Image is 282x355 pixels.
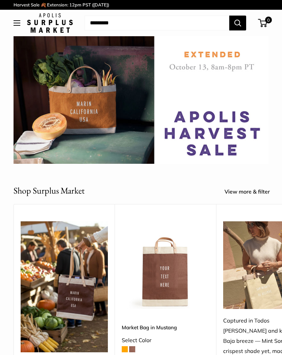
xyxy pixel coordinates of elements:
a: View more & filter [225,187,277,197]
h2: Shop Surplus Market [14,184,85,197]
img: Apolis: Surplus Market [27,13,73,33]
a: Market Bag in MustangMarket Bag in Mustang [122,221,209,309]
a: 0 [259,19,267,27]
a: Market Bag in Mustang [122,324,209,331]
span: 0 [265,17,272,23]
button: Open menu [14,20,20,26]
button: Search [229,16,246,30]
input: Search... [85,16,229,30]
img: Mustang is a rich chocolate mousse brown — an earthy, grounding hue made for crisp air and slow a... [21,221,108,352]
div: Select Color [122,335,209,346]
img: Market Bag in Mustang [122,221,209,309]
